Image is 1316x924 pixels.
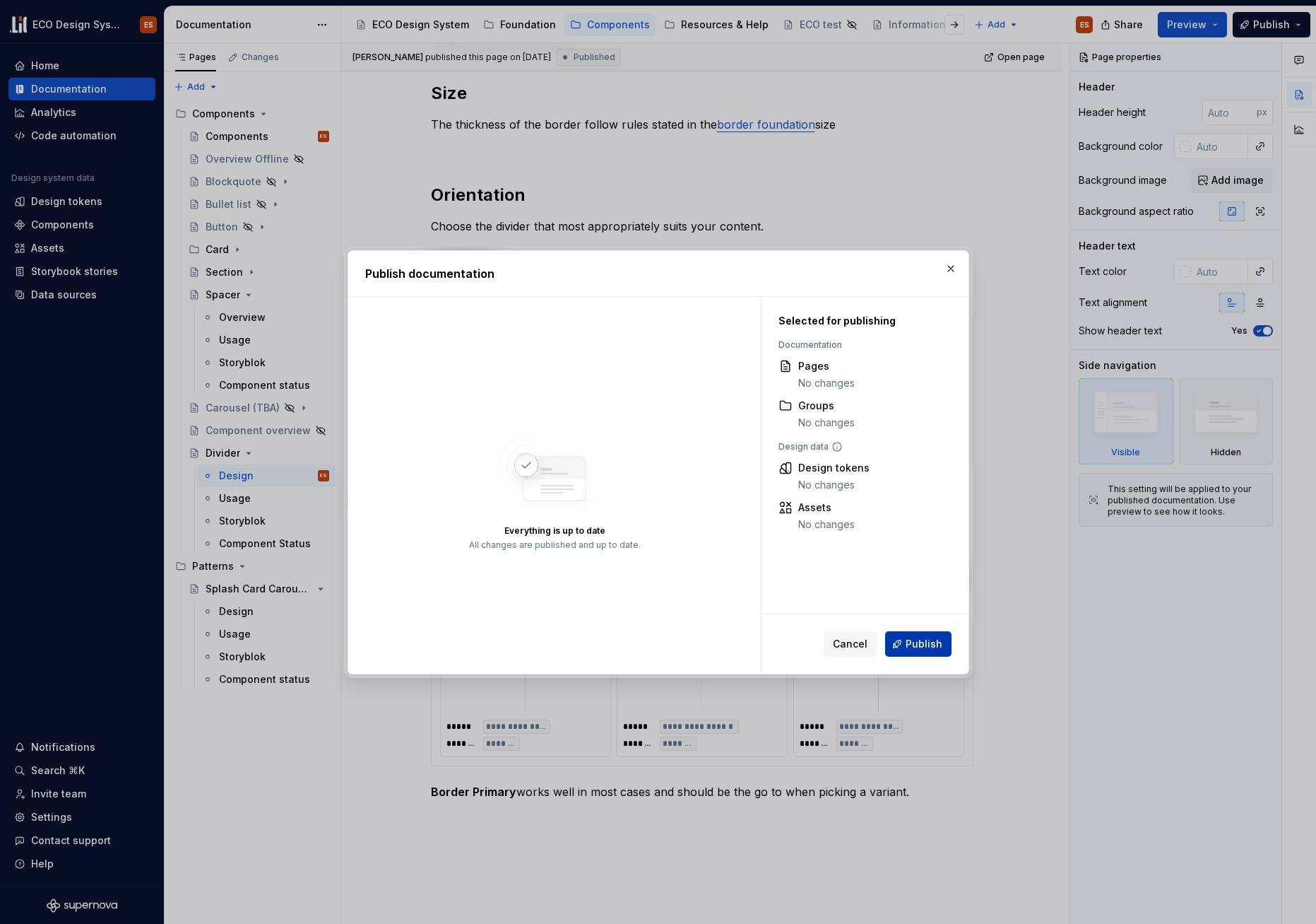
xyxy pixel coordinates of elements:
[778,339,935,351] div: Documentation
[778,314,935,328] div: Selected for publishing
[833,637,867,651] span: Cancel
[798,416,855,430] div: No changes
[798,501,855,515] div: Assets
[504,525,605,536] div: Everything is up to date
[778,441,935,452] div: Design data
[824,631,877,657] button: Cancel
[798,399,855,413] div: Groups
[798,376,855,390] div: No changes
[468,539,640,550] div: All changes are published and up to date.
[365,265,952,282] h2: Publish documentation
[798,517,855,532] div: No changes
[906,637,942,651] span: Publish
[798,461,870,475] div: Design tokens
[798,359,855,373] div: Pages
[798,478,870,492] div: No changes
[885,631,952,657] button: Publish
